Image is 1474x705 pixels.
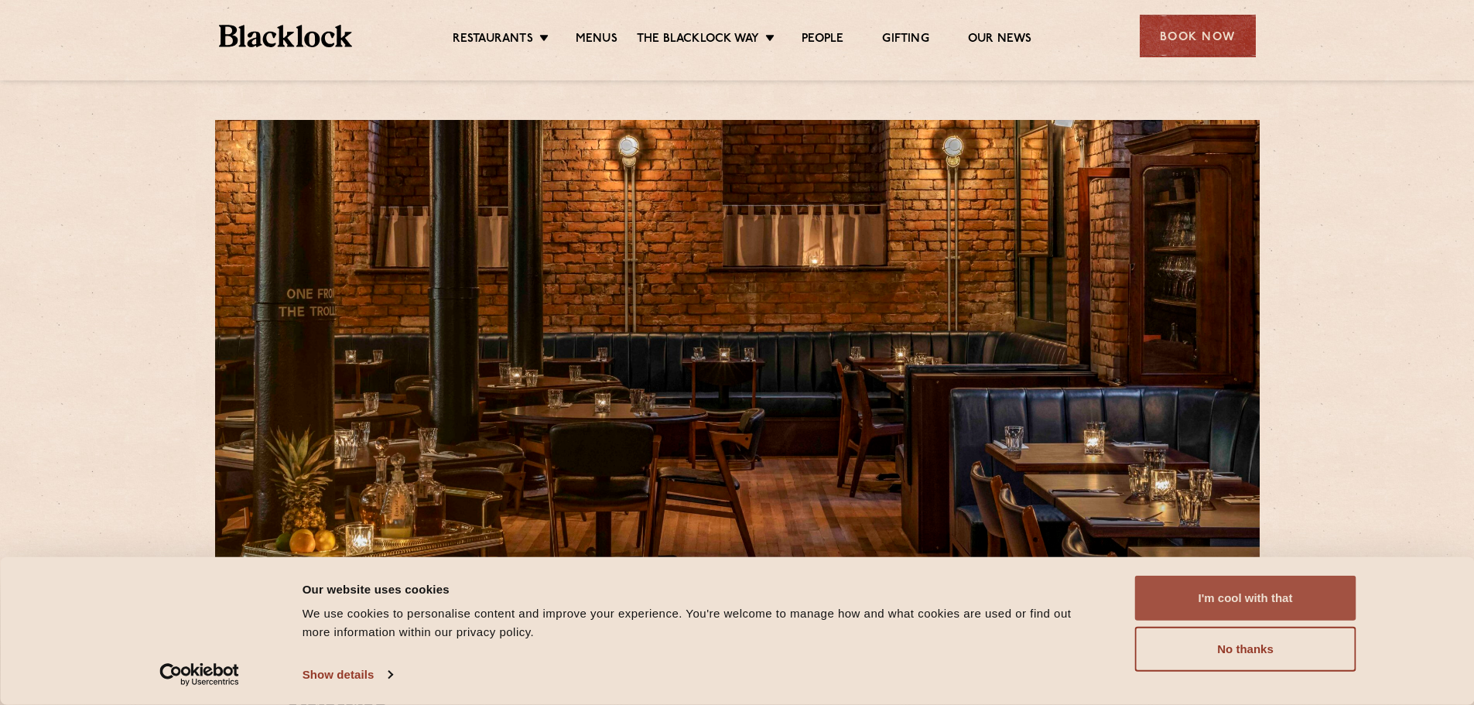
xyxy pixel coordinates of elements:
div: Our website uses cookies [303,580,1100,598]
button: I'm cool with that [1135,576,1356,621]
img: BL_Textured_Logo-footer-cropped.svg [219,25,353,47]
a: Menus [576,32,617,49]
a: Show details [303,663,392,686]
a: Gifting [882,32,929,49]
div: We use cookies to personalise content and improve your experience. You're welcome to manage how a... [303,604,1100,642]
a: People [802,32,843,49]
a: Restaurants [453,32,533,49]
div: Book Now [1140,15,1256,57]
a: The Blacklock Way [637,32,759,49]
a: Our News [968,32,1032,49]
a: Usercentrics Cookiebot - opens in a new window [132,663,267,686]
button: No thanks [1135,627,1356,672]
